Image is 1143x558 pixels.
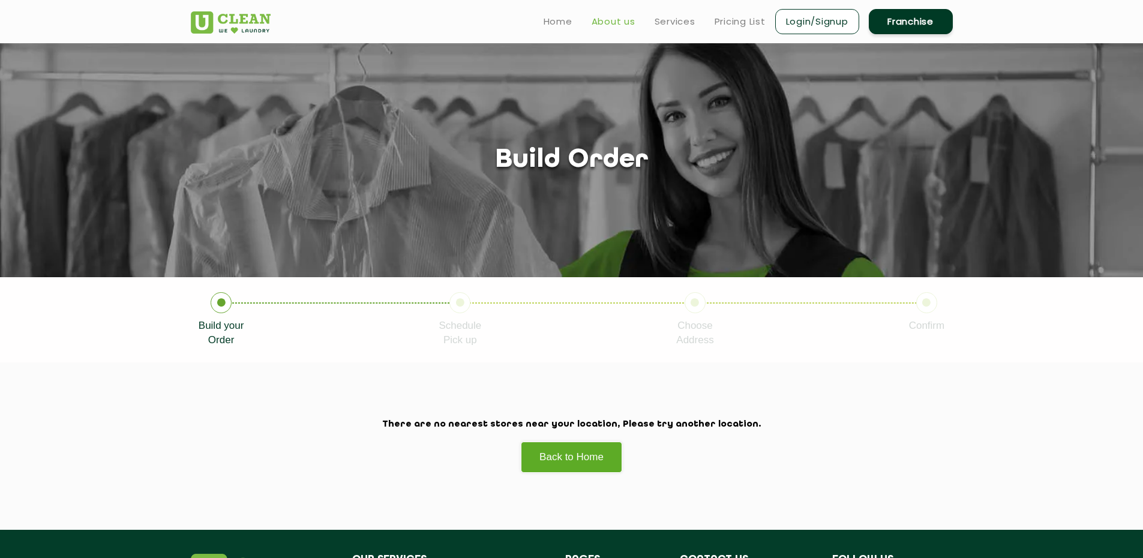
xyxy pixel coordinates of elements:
p: Schedule Pick up [439,319,481,347]
p: Confirm [909,319,945,333]
a: Back to Home [521,442,622,473]
a: Home [544,14,572,29]
a: Login/Signup [775,9,859,34]
a: Pricing List [715,14,766,29]
a: About us [592,14,635,29]
a: Franchise [869,9,953,34]
img: UClean Laundry and Dry Cleaning [191,11,271,34]
a: Services [655,14,695,29]
p: Choose Address [676,319,713,347]
h2: There are no nearest stores near your location, Please try another location. [191,419,953,430]
h1: Build order [495,145,649,176]
p: Build your Order [199,319,244,347]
